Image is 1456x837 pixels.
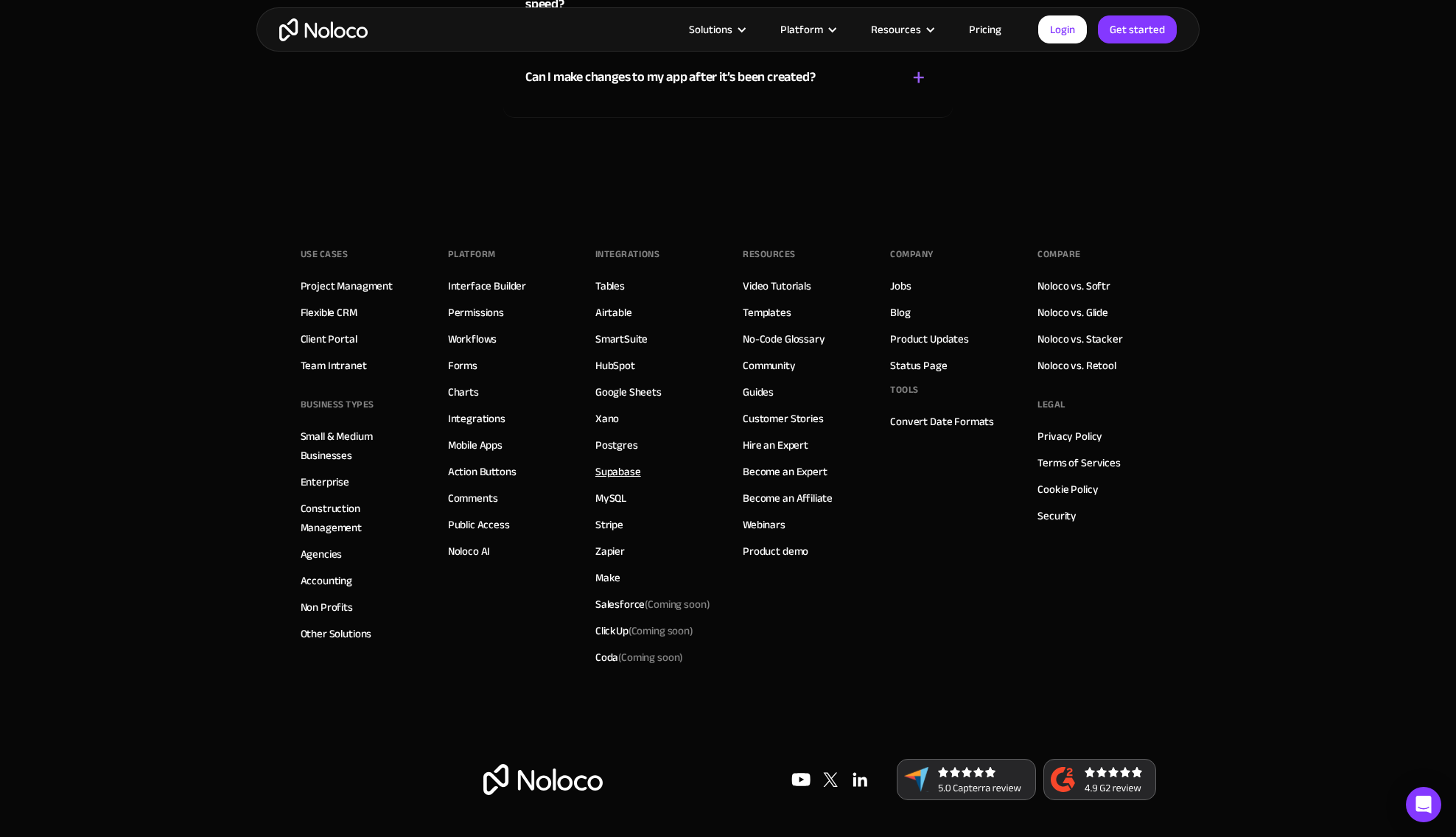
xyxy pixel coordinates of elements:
[301,303,357,322] a: Flexible CRM
[595,621,693,640] div: ClickUp
[448,435,503,455] a: Mobile Apps
[780,20,823,39] div: Platform
[301,472,350,491] a: Enterprise
[743,243,796,265] div: Resources
[595,329,648,349] a: SmartSuite
[1037,506,1077,525] a: Security
[448,542,491,561] a: Noloco AI
[279,18,368,41] a: home
[762,20,853,39] div: Platform
[301,276,393,295] a: Project Managment
[1037,393,1065,416] div: Legal
[743,329,825,349] a: No-Code Glossary
[525,66,815,88] div: Can I make changes to my app after it’s been created?
[743,409,824,428] a: Customer Stories
[689,20,732,39] div: Solutions
[301,393,374,416] div: BUSINESS TYPES
[595,303,632,322] a: Airtable
[301,598,353,617] a: Non Profits
[671,20,762,39] div: Solutions
[448,409,505,428] a: Integrations
[743,435,808,455] a: Hire an Expert
[448,515,510,534] a: Public Access
[301,329,357,349] a: Client Portal
[448,488,498,508] a: Comments
[743,515,785,534] a: Webinars
[743,382,774,402] a: Guides
[1037,480,1098,499] a: Cookie Policy
[595,542,625,561] a: Zapier
[1037,329,1122,349] a: Noloco vs. Stacker
[743,462,827,481] a: Become an Expert
[448,303,504,322] a: Permissions
[595,568,620,587] a: Make
[743,356,796,375] a: Community
[448,382,479,402] a: Charts
[890,243,934,265] div: Company
[301,499,419,537] a: Construction Management
[595,648,683,667] div: Coda
[595,435,638,455] a: Postgres
[645,594,710,614] span: (Coming soon)
[890,412,994,431] a: Convert Date Formats
[1406,787,1441,822] div: Open Intercom Messenger
[448,329,497,349] a: Workflows
[448,276,526,295] a: Interface Builder
[951,20,1020,39] a: Pricing
[301,571,353,590] a: Accounting
[890,379,919,401] div: Tools
[1098,15,1177,43] a: Get started
[890,303,910,322] a: Blog
[629,620,693,641] span: (Coming soon)
[595,243,659,265] div: INTEGRATIONS
[1038,15,1087,43] a: Login
[448,462,517,481] a: Action Buttons
[595,595,710,614] div: Salesforce
[1037,303,1108,322] a: Noloco vs. Glide
[448,243,496,265] div: Platform
[1037,243,1081,265] div: Compare
[890,329,969,349] a: Product Updates
[301,427,419,465] a: Small & Medium Businesses
[1037,427,1102,446] a: Privacy Policy
[890,356,947,375] a: Status Page
[853,20,951,39] div: Resources
[595,488,626,508] a: MySQL
[301,243,349,265] div: Use Cases
[743,276,811,295] a: Video Tutorials
[595,515,623,534] a: Stripe
[1037,356,1116,375] a: Noloco vs. Retool
[1037,276,1110,295] a: Noloco vs. Softr
[301,624,372,643] a: Other Solutions
[743,542,808,561] a: Product demo
[743,303,791,322] a: Templates
[890,276,911,295] a: Jobs
[301,356,367,375] a: Team Intranet
[618,647,683,668] span: (Coming soon)
[595,462,641,481] a: Supabase
[871,20,921,39] div: Resources
[1037,453,1120,472] a: Terms of Services
[595,382,662,402] a: Google Sheets
[595,356,635,375] a: HubSpot
[595,276,625,295] a: Tables
[912,65,925,91] div: +
[595,409,619,428] a: Xano
[448,356,477,375] a: Forms
[301,544,343,564] a: Agencies
[743,488,833,508] a: Become an Affiliate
